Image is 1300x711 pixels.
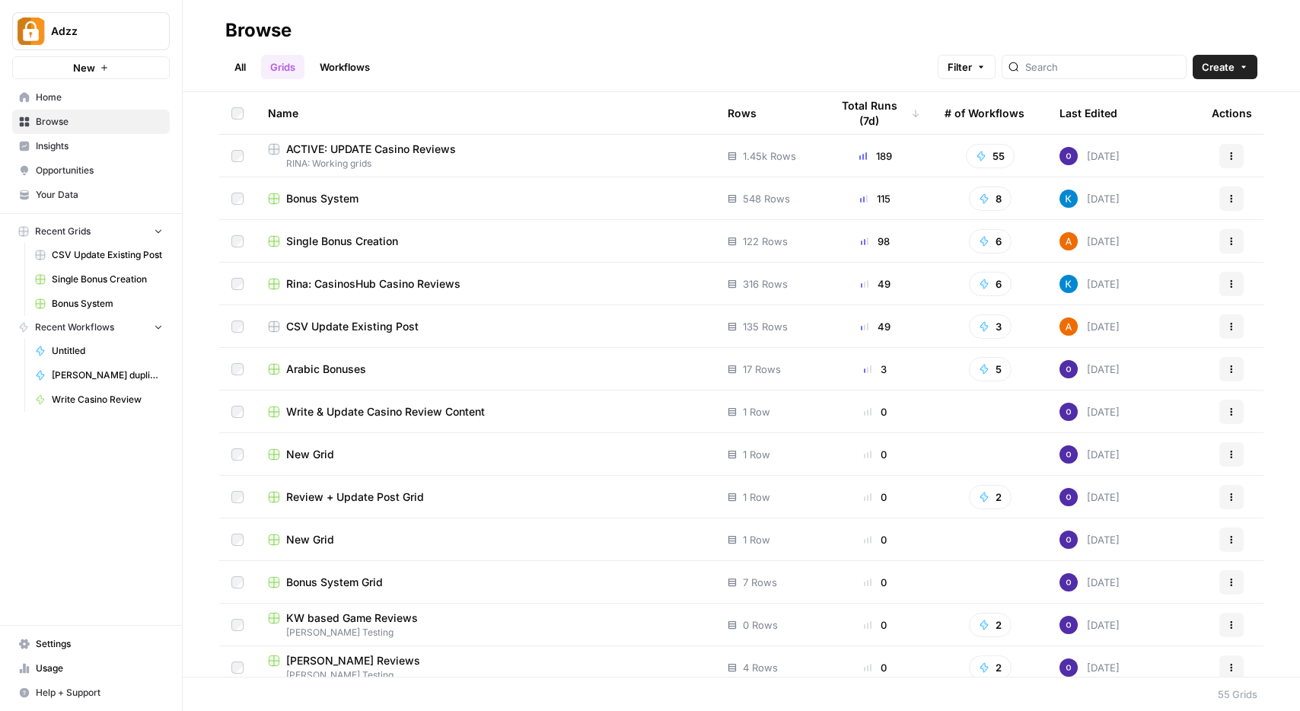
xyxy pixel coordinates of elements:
[743,575,777,590] span: 7 Rows
[268,276,703,292] a: Rina: CasinosHub Casino Reviews
[1059,275,1120,293] div: [DATE]
[286,362,366,377] span: Arabic Bonuses
[830,575,920,590] div: 0
[1212,92,1252,134] div: Actions
[830,404,920,419] div: 0
[1059,147,1078,165] img: c47u9ku7g2b7umnumlgy64eel5a2
[12,632,170,656] a: Settings
[1025,59,1180,75] input: Search
[12,158,170,183] a: Opportunities
[12,85,170,110] a: Home
[28,267,170,292] a: Single Bonus Creation
[1059,190,1078,208] img: iwdyqet48crsyhqvxhgywfzfcsin
[743,404,770,419] span: 1 Row
[966,144,1015,168] button: 55
[1059,317,1078,336] img: 1uqwqwywk0hvkeqipwlzjk5gjbnq
[36,637,163,651] span: Settings
[286,234,398,249] span: Single Bonus Creation
[36,188,163,202] span: Your Data
[830,234,920,249] div: 98
[52,368,163,382] span: [PERSON_NAME] duplicate check CRM
[1059,445,1078,464] img: c47u9ku7g2b7umnumlgy64eel5a2
[948,59,972,75] span: Filter
[1059,275,1078,293] img: iwdyqet48crsyhqvxhgywfzfcsin
[830,276,920,292] div: 49
[268,191,703,206] a: Bonus System
[969,357,1012,381] button: 5
[28,243,170,267] a: CSV Update Existing Post
[1059,445,1120,464] div: [DATE]
[286,653,420,668] span: [PERSON_NAME] Reviews
[286,191,358,206] span: Bonus System
[743,489,770,505] span: 1 Row
[268,668,703,682] span: [PERSON_NAME] Testing
[830,191,920,206] div: 115
[1059,488,1078,506] img: c47u9ku7g2b7umnumlgy64eel5a2
[1059,360,1120,378] div: [DATE]
[830,319,920,334] div: 49
[268,489,703,505] a: Review + Update Post Grid
[969,229,1012,253] button: 6
[830,617,920,633] div: 0
[12,183,170,207] a: Your Data
[743,617,778,633] span: 0 Rows
[12,681,170,705] button: Help + Support
[743,276,788,292] span: 316 Rows
[51,24,143,39] span: Adzz
[286,575,383,590] span: Bonus System Grid
[268,626,703,639] span: [PERSON_NAME] Testing
[830,362,920,377] div: 3
[36,115,163,129] span: Browse
[1059,531,1078,549] img: c47u9ku7g2b7umnumlgy64eel5a2
[28,387,170,412] a: Write Casino Review
[268,92,703,134] div: Name
[52,393,163,407] span: Write Casino Review
[36,91,163,104] span: Home
[268,142,703,171] a: ACTIVE: UPDATE Casino ReviewsRINA: Working grids
[1059,488,1120,506] div: [DATE]
[28,292,170,316] a: Bonus System
[268,319,703,334] a: CSV Update Existing Post
[12,220,170,243] button: Recent Grids
[1059,190,1120,208] div: [DATE]
[36,686,163,700] span: Help + Support
[268,157,703,171] span: RINA: Working grids
[268,653,703,682] a: [PERSON_NAME] Reviews[PERSON_NAME] Testing
[743,362,781,377] span: 17 Rows
[286,276,460,292] span: Rina: CasinosHub Casino Reviews
[286,319,419,334] span: CSV Update Existing Post
[830,148,920,164] div: 189
[969,272,1012,296] button: 6
[36,662,163,675] span: Usage
[52,344,163,358] span: Untitled
[1059,403,1120,421] div: [DATE]
[969,613,1012,637] button: 2
[1059,658,1078,677] img: c47u9ku7g2b7umnumlgy64eel5a2
[1059,147,1120,165] div: [DATE]
[969,187,1012,211] button: 8
[1193,55,1257,79] button: Create
[286,611,418,626] span: KW based Game Reviews
[1059,317,1120,336] div: [DATE]
[261,55,304,79] a: Grids
[1059,658,1120,677] div: [DATE]
[1059,360,1078,378] img: c47u9ku7g2b7umnumlgy64eel5a2
[268,532,703,547] a: New Grid
[743,447,770,462] span: 1 Row
[18,18,45,45] img: Adzz Logo
[1218,687,1257,702] div: 55 Grids
[743,191,790,206] span: 548 Rows
[286,142,456,157] span: ACTIVE: UPDATE Casino Reviews
[35,320,114,334] span: Recent Workflows
[945,92,1024,134] div: # of Workflows
[73,60,95,75] span: New
[28,363,170,387] a: [PERSON_NAME] duplicate check CRM
[311,55,379,79] a: Workflows
[1059,616,1078,634] img: c47u9ku7g2b7umnumlgy64eel5a2
[12,56,170,79] button: New
[36,139,163,153] span: Insights
[268,404,703,419] a: Write & Update Casino Review Content
[52,273,163,286] span: Single Bonus Creation
[225,55,255,79] a: All
[1059,573,1120,591] div: [DATE]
